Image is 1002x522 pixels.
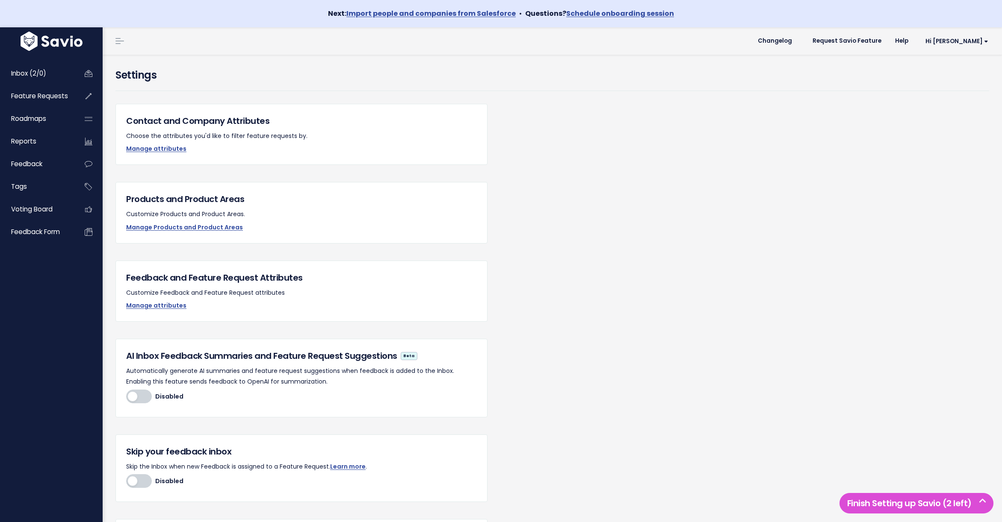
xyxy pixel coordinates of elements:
[2,222,71,242] a: Feedback form
[11,69,46,78] span: Inbox (2/0)
[126,445,477,458] h5: Skip your feedback inbox
[11,114,46,123] span: Roadmaps
[915,35,995,48] a: Hi [PERSON_NAME]
[115,67,989,83] h4: Settings
[2,64,71,83] a: Inbox (2/0)
[11,91,68,100] span: Feature Requests
[519,9,522,18] span: •
[328,9,516,18] strong: Next:
[330,462,366,471] a: Learn more
[126,114,477,127] h5: Contact and Company Attributes
[126,223,243,232] a: Manage Products and Product Areas
[126,209,477,220] p: Customize Products and Product Areas.
[2,199,71,219] a: Voting Board
[155,474,183,488] span: Disabled
[126,131,477,141] p: Choose the attributes you'd like to filter feature requests by.
[11,182,27,191] span: Tags
[126,287,477,298] p: Customize Feedback and Feature Request attributes
[843,497,990,510] h5: Finish Setting up Savio (2 left)
[126,193,477,205] h5: Products and Product Areas
[2,177,71,196] a: Tags
[2,109,71,129] a: Roadmaps
[2,86,71,106] a: Feature Requests
[758,38,792,44] span: Changelog
[11,227,60,236] span: Feedback form
[525,9,674,18] strong: Questions?
[11,137,36,146] span: Reports
[925,38,988,44] span: Hi [PERSON_NAME]
[126,366,477,387] p: Automatically generate AI summaries and feature request suggestions when feedback is added to the...
[126,144,186,153] a: Manage attributes
[126,349,477,362] h5: AI Inbox Feedback Summaries and Feature Request Suggestions
[126,301,186,310] a: Manage attributes
[888,35,915,47] a: Help
[155,390,183,403] span: Disabled
[346,9,516,18] a: Import people and companies from Salesforce
[126,461,477,472] p: Skip the Inbox when new Feedback is assigned to a Feature Request. .
[18,32,85,51] img: logo-white.9d6f32f41409.svg
[2,132,71,151] a: Reports
[403,353,414,358] strong: Beta
[566,9,674,18] a: Schedule onboarding session
[2,154,71,174] a: Feedback
[11,205,53,214] span: Voting Board
[806,35,888,47] a: Request Savio Feature
[11,159,42,168] span: Feedback
[126,271,477,284] h5: Feedback and Feature Request Attributes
